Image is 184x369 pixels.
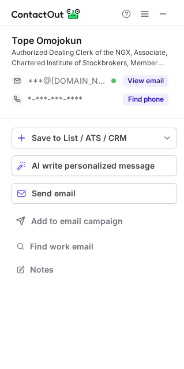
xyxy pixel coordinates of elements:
button: AI write personalized message [12,155,177,176]
button: Reveal Button [123,75,168,87]
span: ***@[DOMAIN_NAME] [28,76,107,86]
div: Tope Omojokun [12,35,82,46]
img: ContactOut v5.3.10 [12,7,81,21]
button: Add to email campaign [12,211,177,232]
button: save-profile-one-click [12,128,177,148]
span: AI write personalized message [32,161,155,170]
span: Notes [30,264,172,275]
button: Find work email [12,238,177,255]
span: Find work email [30,241,172,252]
span: Add to email campaign [31,217,123,226]
button: Send email [12,183,177,204]
div: Authorized Dealing Clerk of the NGX, Associate, Chartered Institute of Stockbrokers, Member Insti... [12,47,177,68]
div: Save to List / ATS / CRM [32,133,157,143]
button: Notes [12,262,177,278]
span: Send email [32,189,76,198]
button: Reveal Button [123,94,168,105]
